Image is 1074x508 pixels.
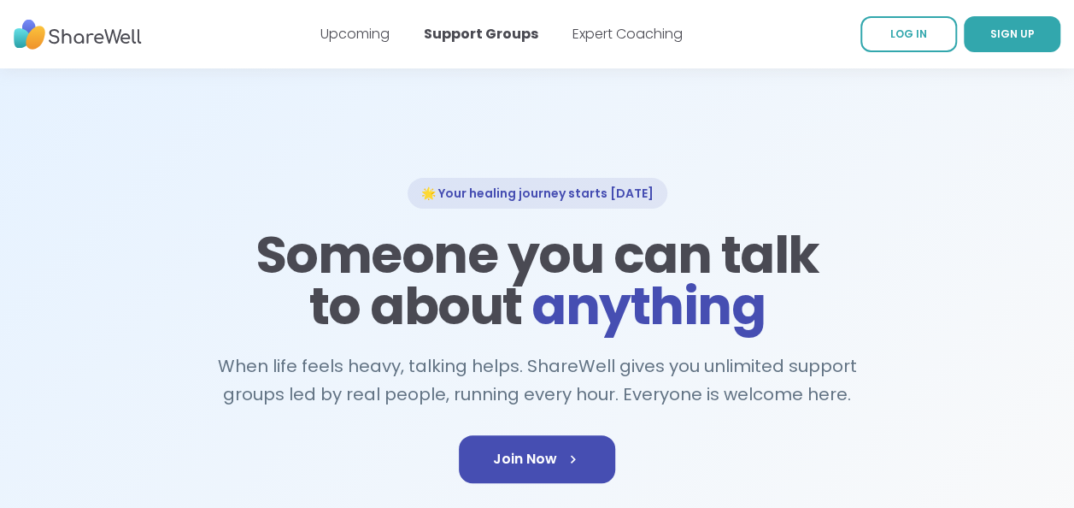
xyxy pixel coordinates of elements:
div: 🌟 Your healing journey starts [DATE] [408,178,667,209]
a: Join Now [459,435,615,483]
span: Join Now [493,449,581,470]
span: LOG IN [890,27,927,41]
img: ShareWell Nav Logo [14,11,142,58]
span: anything [531,270,765,342]
a: LOG IN [860,16,957,52]
h2: When life feels heavy, talking helps. ShareWell gives you unlimited support groups led by real pe... [209,352,866,408]
h1: Someone you can talk to about [250,229,825,332]
a: Upcoming [320,24,390,44]
span: SIGN UP [990,27,1035,41]
a: Support Groups [424,24,538,44]
a: Expert Coaching [572,24,683,44]
a: SIGN UP [964,16,1060,52]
